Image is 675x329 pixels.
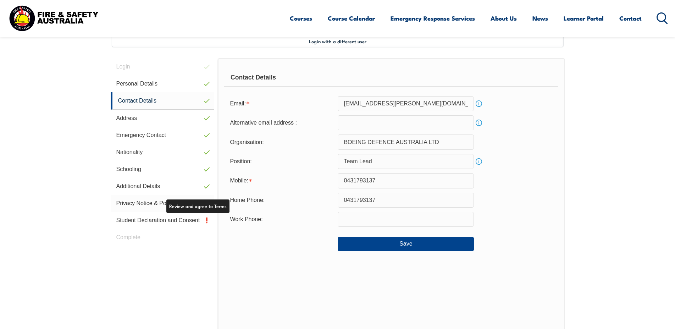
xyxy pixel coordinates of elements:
[224,213,338,226] div: Work Phone:
[474,99,484,109] a: Info
[224,174,338,187] div: Mobile is required.
[111,144,214,161] a: Nationality
[328,9,375,28] a: Course Calendar
[338,212,474,227] input: Phone numbers must be numeric, 10 characters and contain no spaces.
[111,127,214,144] a: Emergency Contact
[111,92,214,110] a: Contact Details
[111,110,214,127] a: Address
[290,9,312,28] a: Courses
[224,135,338,149] div: Organisation:
[391,9,475,28] a: Emergency Response Services
[111,195,214,212] a: Privacy Notice & Policy
[224,116,338,130] div: Alternative email address :
[474,157,484,166] a: Info
[619,9,642,28] a: Contact
[224,155,338,168] div: Position:
[111,212,214,229] a: Student Declaration and Consent
[338,173,474,188] input: Mobile numbers must be numeric, 10 characters and contain no spaces.
[309,38,366,44] span: Login with a different user
[338,193,474,208] input: Phone numbers must be numeric, 10 characters and contain no spaces.
[532,9,548,28] a: News
[338,237,474,251] button: Save
[474,118,484,128] a: Info
[491,9,517,28] a: About Us
[111,75,214,92] a: Personal Details
[224,193,338,207] div: Home Phone:
[111,161,214,178] a: Schooling
[111,178,214,195] a: Additional Details
[224,97,338,110] div: Email is required.
[564,9,604,28] a: Learner Portal
[224,69,558,87] div: Contact Details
